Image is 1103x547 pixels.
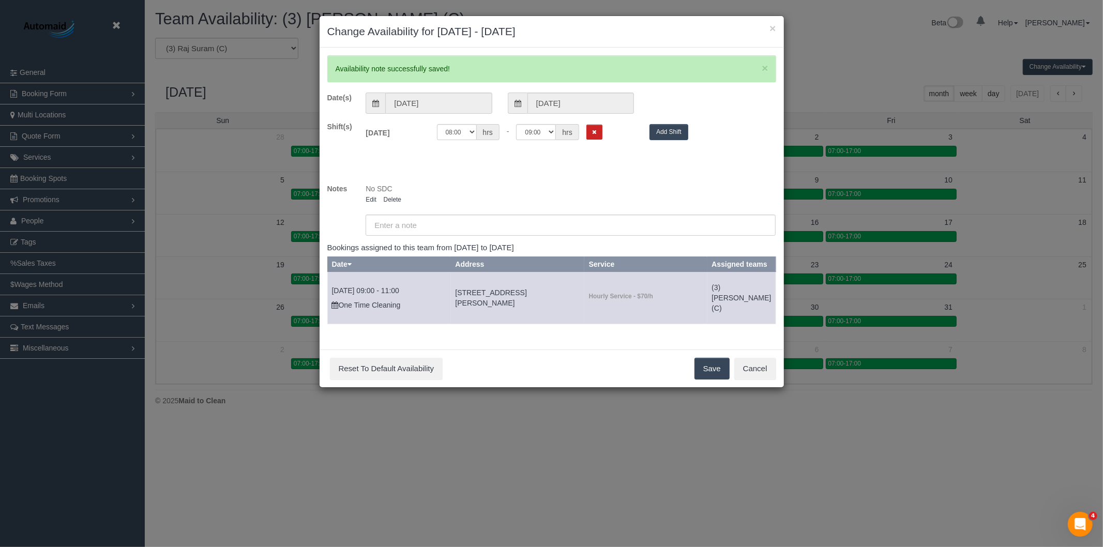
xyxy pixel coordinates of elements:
[366,185,392,193] span: No SDC
[694,358,730,379] button: Save
[327,24,776,39] h3: Change Availability for [DATE] - [DATE]
[327,257,451,272] th: Date
[320,16,784,387] sui-modal: Change Availability for 08/10/2025 - 08/10/2025
[586,125,602,140] button: Remove Shift
[330,358,443,379] button: Reset To Default Availability
[1068,512,1093,537] iframe: Intercom live chat
[762,62,768,74] span: ×
[451,272,584,324] td: Service location
[451,257,584,272] th: Address
[384,196,401,203] a: Delete
[707,272,776,324] td: Assigned teams
[507,127,509,135] span: -
[477,124,500,140] span: hrs
[734,358,776,379] button: Cancel
[327,272,451,324] td: Schedule date
[584,272,707,324] td: Service location
[358,124,429,138] label: [DATE]
[527,93,634,114] input: To
[320,184,358,194] label: Notes
[707,257,776,272] th: Assigned teams
[649,124,688,140] button: Add Shift
[556,124,579,140] span: hrs
[332,285,447,296] p: [DATE] 09:00 - 11:00
[584,257,707,272] th: Service
[385,93,492,114] input: From
[366,215,776,236] input: Enter a note
[1089,512,1097,520] span: 4
[320,121,358,132] label: Shift(s)
[762,63,768,73] button: Close
[589,293,653,300] strong: Hourly Service - $70/h
[366,196,376,203] a: Edit
[327,244,776,252] h4: Bookings assigned to this team from [DATE] to [DATE]
[336,64,758,74] p: Availability note successfully saved!
[320,93,358,103] label: Date(s)
[769,23,776,34] button: ×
